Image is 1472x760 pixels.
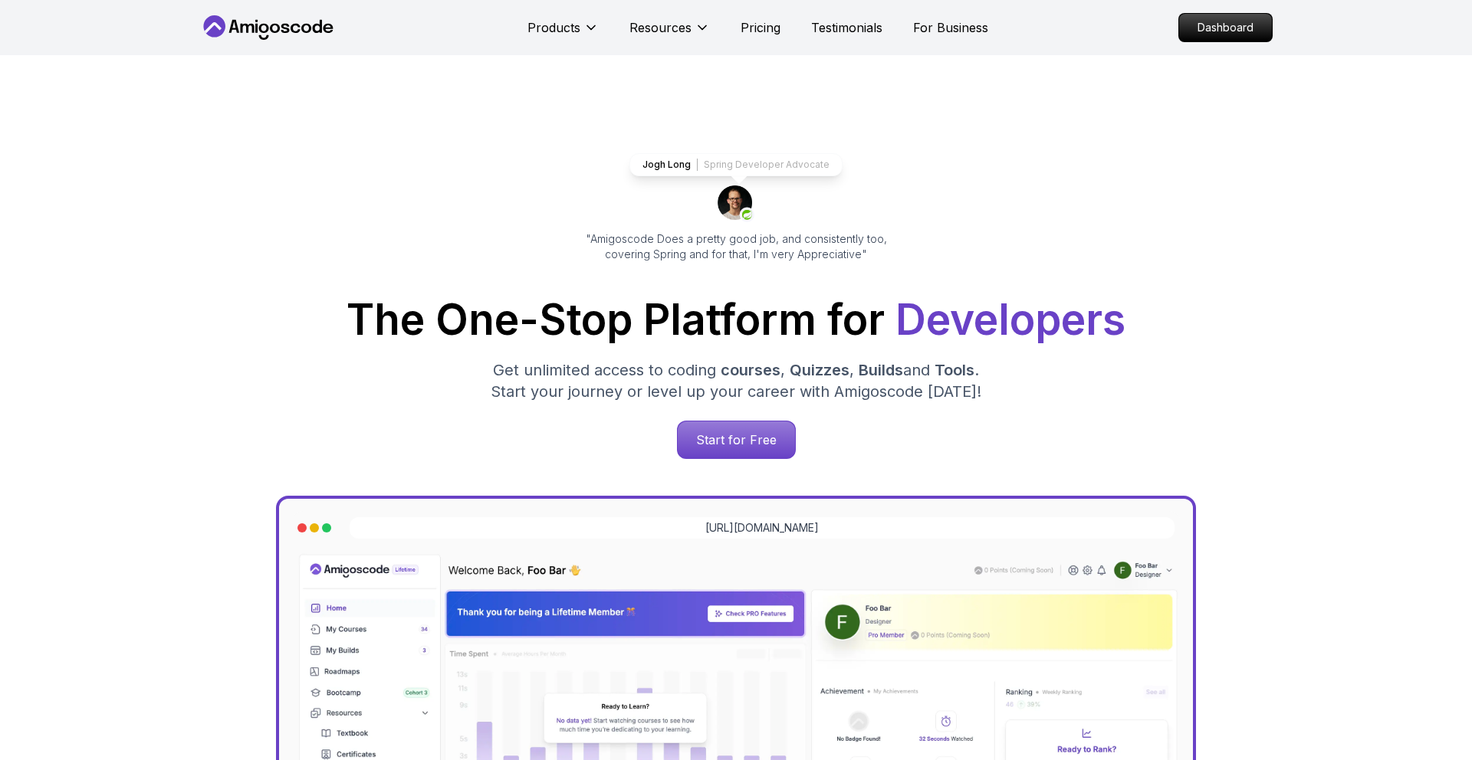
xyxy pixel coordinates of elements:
[913,18,988,37] a: For Business
[1179,14,1272,41] p: Dashboard
[811,18,882,37] a: Testimonials
[527,18,580,37] p: Products
[718,185,754,222] img: josh long
[642,159,691,171] p: Jogh Long
[741,18,780,37] a: Pricing
[895,294,1125,345] span: Developers
[629,18,710,49] button: Resources
[677,421,796,459] a: Start for Free
[629,18,692,37] p: Resources
[212,299,1260,341] h1: The One-Stop Platform for
[790,361,849,379] span: Quizzes
[678,421,795,458] p: Start for Free
[859,361,903,379] span: Builds
[705,520,819,536] a: [URL][DOMAIN_NAME]
[721,361,780,379] span: courses
[1178,13,1273,42] a: Dashboard
[704,159,830,171] p: Spring Developer Advocate
[564,231,908,262] p: "Amigoscode Does a pretty good job, and consistently too, covering Spring and for that, I'm very ...
[527,18,599,49] button: Products
[935,361,974,379] span: Tools
[478,359,994,402] p: Get unlimited access to coding , , and . Start your journey or level up your career with Amigosco...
